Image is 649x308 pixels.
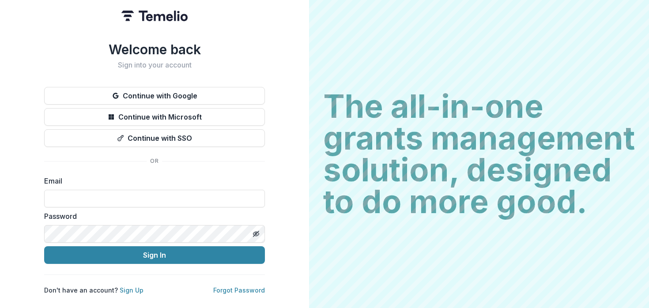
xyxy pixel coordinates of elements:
h2: Sign into your account [44,61,265,69]
button: Toggle password visibility [249,227,263,241]
a: Sign Up [120,286,143,294]
label: Password [44,211,260,222]
p: Don't have an account? [44,285,143,295]
button: Continue with SSO [44,129,265,147]
button: Continue with Google [44,87,265,105]
button: Continue with Microsoft [44,108,265,126]
img: Temelio [121,11,188,21]
a: Forgot Password [213,286,265,294]
label: Email [44,176,260,186]
button: Sign In [44,246,265,264]
h1: Welcome back [44,41,265,57]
